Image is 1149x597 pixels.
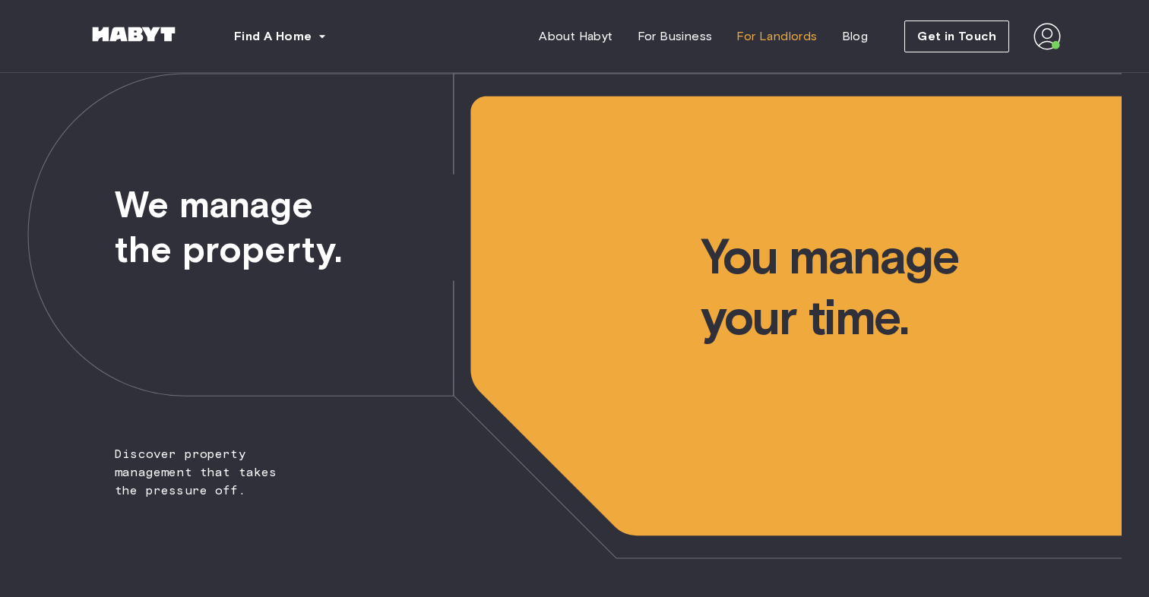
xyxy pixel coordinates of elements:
[904,21,1009,52] button: Get in Touch
[917,27,996,46] span: Get in Touch
[27,73,306,500] span: Discover property management that takes the pressure off.
[638,27,713,46] span: For Business
[234,27,312,46] span: Find A Home
[88,27,179,42] img: Habyt
[539,27,612,46] span: About Habyt
[842,27,869,46] span: Blog
[222,21,339,52] button: Find A Home
[527,21,625,52] a: About Habyt
[701,73,1122,348] span: You manage your time.
[625,21,725,52] a: For Business
[724,21,829,52] a: For Landlords
[736,27,817,46] span: For Landlords
[1033,23,1061,50] img: avatar
[830,21,881,52] a: Blog
[27,73,1122,559] img: we-make-moves-not-waiting-lists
